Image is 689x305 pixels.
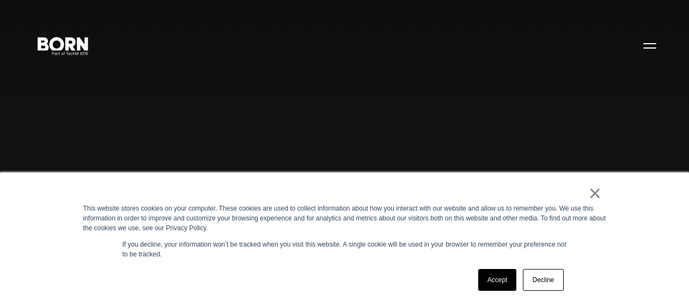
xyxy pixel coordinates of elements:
[523,269,563,291] a: Decline
[637,34,663,57] button: Open
[83,204,606,233] div: This website stores cookies on your computer. These cookies are used to collect information about...
[478,269,517,291] a: Accept
[589,188,602,198] a: ×
[123,240,567,259] p: If you decline, your information won’t be tracked when you visit this website. A single cookie wi...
